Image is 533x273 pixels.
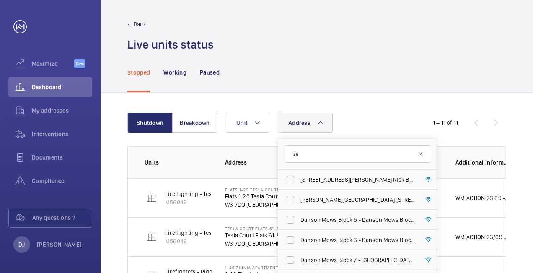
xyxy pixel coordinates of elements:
[300,236,416,244] span: Danson Mews Block 3 - Danson Mews Block 3, [GEOGRAPHIC_DATA] 17 3FN
[455,158,509,167] p: Additional information
[32,153,92,162] span: Documents
[236,119,247,126] span: Unit
[285,145,430,163] input: Search by address
[165,229,260,237] p: Fire Fighting - Tesla 61-84 schn euro
[165,190,270,198] p: Fire Fighting - Tesla court 1-20 & 101-104
[225,187,295,192] p: Flats 1-20 Tesla Court - High Risk Building
[455,194,509,202] p: WM ACTION 23.09 - Two engineers to attend site [DATE]
[225,265,295,270] p: 1-46 Zinnia Apartments
[32,106,92,115] span: My addresses
[18,240,25,249] p: DJ
[32,59,74,68] span: Maximize
[200,68,220,77] p: Paused
[300,196,416,204] span: [PERSON_NAME][GEOGRAPHIC_DATA] [STREET_ADDRESS][PERSON_NAME] 17 3FH
[32,130,92,138] span: Interventions
[300,216,416,224] span: Danson Mews Block 5 - Danson Mews Block 5, [GEOGRAPHIC_DATA] 17 3FN
[288,119,310,126] span: Address
[226,113,269,133] button: Unit
[225,231,295,240] p: Tesla Court Flats 61-84
[225,158,295,167] p: Address
[455,233,509,241] p: WM ACTION 23/09 - Attended site, new brake switches required chasing eta 23.09 - Two men required...
[127,37,214,52] h1: Live units status
[172,113,217,133] button: Breakdown
[32,177,92,185] span: Compliance
[163,68,186,77] p: Working
[225,226,295,231] p: Tesla Court Flats 61-84 - High Risk Building
[32,83,92,91] span: Dashboard
[225,240,295,248] p: W3 7DQ [GEOGRAPHIC_DATA]
[300,175,416,184] span: [STREET_ADDRESS][PERSON_NAME] Risk Building - [STREET_ADDRESS][PERSON_NAME] 17 3FH
[147,193,157,203] img: elevator.svg
[127,113,173,133] button: Shutdown
[225,192,295,201] p: Flats 1-20 Tesla Court
[165,237,260,245] p: M56046
[134,20,146,28] p: Back
[433,118,458,127] div: 1 – 11 of 11
[147,232,157,242] img: elevator.svg
[32,214,92,222] span: Any questions ?
[127,68,150,77] p: Stopped
[74,59,85,68] span: Beta
[225,201,295,209] p: W3 7DQ [GEOGRAPHIC_DATA]
[145,158,212,167] p: Units
[278,113,333,133] button: Address
[300,256,416,264] span: Danson Mews Block 7 - [GEOGRAPHIC_DATA], [GEOGRAPHIC_DATA] 17 3FN
[165,198,270,206] p: M56049
[37,240,82,249] p: [PERSON_NAME]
